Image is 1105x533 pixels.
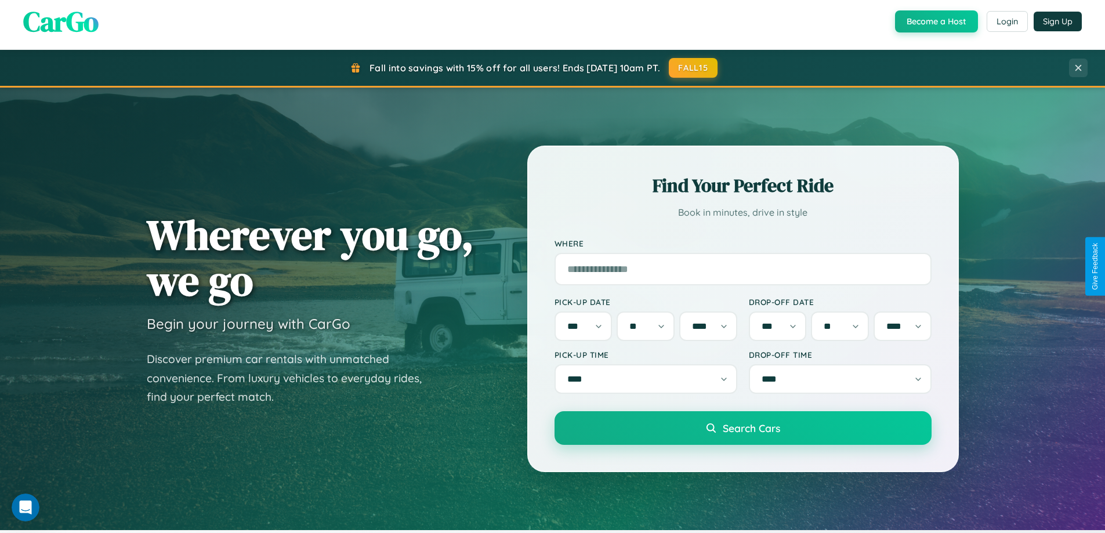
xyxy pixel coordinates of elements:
button: Become a Host [895,10,978,32]
h2: Find Your Perfect Ride [555,173,932,198]
button: Login [987,11,1028,32]
button: Sign Up [1034,12,1082,31]
p: Book in minutes, drive in style [555,204,932,221]
label: Pick-up Time [555,350,737,360]
label: Drop-off Date [749,297,932,307]
button: Search Cars [555,411,932,445]
label: Drop-off Time [749,350,932,360]
span: Search Cars [723,422,780,434]
label: Where [555,238,932,248]
iframe: Intercom live chat [12,494,39,521]
h3: Begin your journey with CarGo [147,315,350,332]
div: Give Feedback [1091,243,1099,290]
span: Fall into savings with 15% off for all users! Ends [DATE] 10am PT. [369,62,660,74]
button: FALL15 [669,58,718,78]
label: Pick-up Date [555,297,737,307]
p: Discover premium car rentals with unmatched convenience. From luxury vehicles to everyday rides, ... [147,350,437,407]
span: CarGo [23,2,99,41]
h1: Wherever you go, we go [147,212,474,303]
